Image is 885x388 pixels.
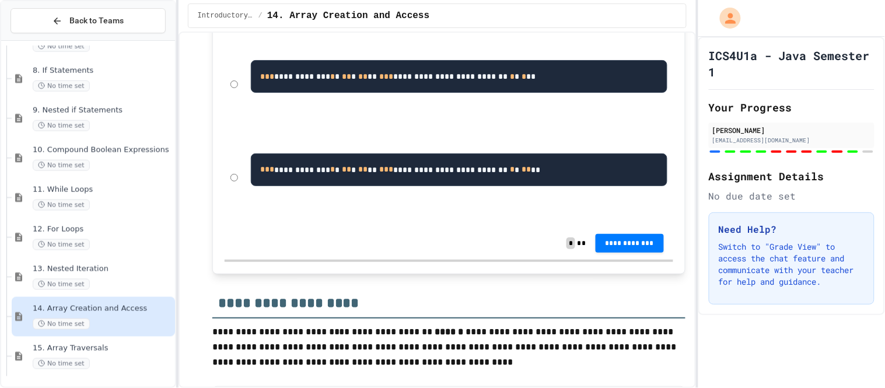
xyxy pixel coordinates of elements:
[709,99,874,116] h2: Your Progress
[712,125,871,135] div: [PERSON_NAME]
[258,11,263,20] span: /
[719,241,865,288] p: Switch to "Grade View" to access the chat feature and communicate with your teacher for help and ...
[11,8,166,33] button: Back to Teams
[33,41,90,52] span: No time set
[33,319,90,330] span: No time set
[33,264,173,274] span: 13. Nested Iteration
[33,106,173,116] span: 9. Nested if Statements
[33,160,90,171] span: No time set
[33,185,173,195] span: 11. While Loops
[33,225,173,235] span: 12. For Loops
[712,136,871,145] div: [EMAIL_ADDRESS][DOMAIN_NAME]
[33,66,173,76] span: 8. If Statements
[33,120,90,131] span: No time set
[33,358,90,369] span: No time set
[709,168,874,184] h2: Assignment Details
[33,145,173,155] span: 10. Compound Boolean Expressions
[33,200,90,211] span: No time set
[33,344,173,354] span: 15. Array Traversals
[69,15,124,27] span: Back to Teams
[708,5,744,32] div: My Account
[267,9,429,23] span: 14. Array Creation and Access
[709,189,874,203] div: No due date set
[33,279,90,290] span: No time set
[709,47,874,80] h1: ICS4U1a - Java Semester 1
[33,239,90,250] span: No time set
[198,11,254,20] span: Introductory Java Concepts
[33,304,173,314] span: 14. Array Creation and Access
[33,81,90,92] span: No time set
[719,222,865,236] h3: Need Help?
